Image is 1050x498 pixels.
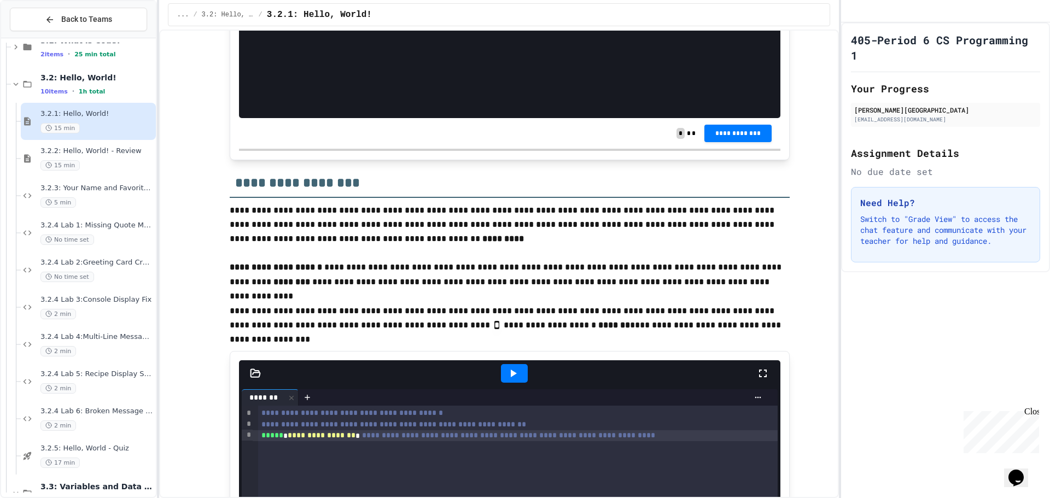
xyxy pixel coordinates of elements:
[40,73,154,83] span: 3.2: Hello, World!
[10,8,147,31] button: Back to Teams
[40,370,154,379] span: 3.2.4 Lab 5: Recipe Display System
[851,81,1040,96] h2: Your Progress
[40,109,154,119] span: 3.2.1: Hello, World!
[40,458,80,468] span: 17 min
[854,105,1037,115] div: [PERSON_NAME][GEOGRAPHIC_DATA]
[40,221,154,230] span: 3.2.4 Lab 1: Missing Quote Marks
[259,10,262,19] span: /
[40,272,94,282] span: No time set
[40,258,154,267] span: 3.2.4 Lab 2:Greeting Card Creator
[40,346,76,356] span: 2 min
[40,88,68,95] span: 10 items
[851,145,1040,161] h2: Assignment Details
[851,32,1040,63] h1: 405-Period 6 CS Programming 1
[860,214,1031,247] p: Switch to "Grade View" to access the chat feature and communicate with your teacher for help and ...
[959,407,1039,453] iframe: chat widget
[72,87,74,96] span: •
[860,196,1031,209] h3: Need Help?
[68,50,70,58] span: •
[40,383,76,394] span: 2 min
[40,309,76,319] span: 2 min
[40,197,76,208] span: 5 min
[40,332,154,342] span: 3.2.4 Lab 4:Multi-Line Message Board
[40,160,80,171] span: 15 min
[40,123,80,133] span: 15 min
[40,147,154,156] span: 3.2.2: Hello, World! - Review
[40,420,76,431] span: 2 min
[40,184,154,193] span: 3.2.3: Your Name and Favorite Movie
[40,407,154,416] span: 3.2.4 Lab 6: Broken Message System
[40,51,63,58] span: 2 items
[177,10,189,19] span: ...
[851,165,1040,178] div: No due date set
[267,8,372,21] span: 3.2.1: Hello, World!
[854,115,1037,124] div: [EMAIL_ADDRESS][DOMAIN_NAME]
[61,14,112,25] span: Back to Teams
[1004,454,1039,487] iframe: chat widget
[79,88,106,95] span: 1h total
[4,4,75,69] div: Chat with us now!Close
[202,10,254,19] span: 3.2: Hello, World!
[193,10,197,19] span: /
[40,482,154,491] span: 3.3: Variables and Data Types
[74,51,115,58] span: 25 min total
[40,444,154,453] span: 3.2.5: Hello, World - Quiz
[40,295,154,304] span: 3.2.4 Lab 3:Console Display Fix
[40,235,94,245] span: No time set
